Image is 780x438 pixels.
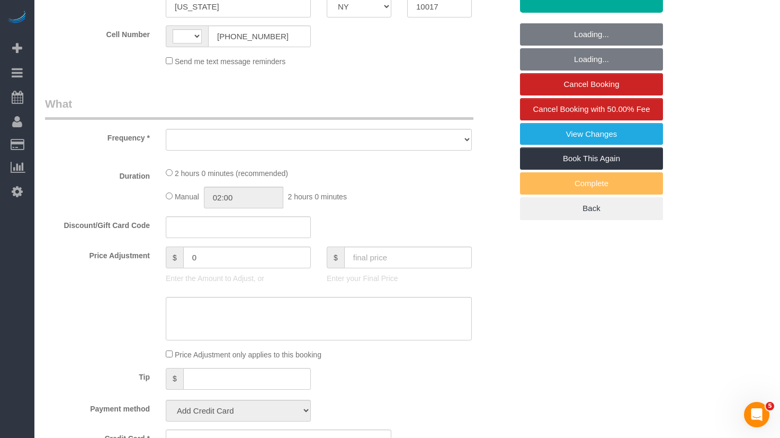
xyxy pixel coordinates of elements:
[166,247,183,268] span: $
[166,368,183,390] span: $
[175,169,288,178] span: 2 hours 0 minutes (recommended)
[37,167,158,181] label: Duration
[175,351,321,359] span: Price Adjustment only applies to this booking
[208,25,311,47] input: Cell Number
[327,247,344,268] span: $
[37,400,158,414] label: Payment method
[744,402,769,427] iframe: Intercom live chat
[45,96,473,120] legend: What
[520,73,663,95] a: Cancel Booking
[288,192,347,201] span: 2 hours 0 minutes
[520,147,663,170] a: Book This Again
[166,273,311,284] p: Enter the Amount to Adjust, or
[37,129,158,143] label: Frequency *
[37,25,158,40] label: Cell Number
[520,123,663,145] a: View Changes
[327,273,472,284] p: Enter your Final Price
[175,57,285,66] span: Send me text message reminders
[37,216,158,231] label: Discount/Gift Card Code
[6,11,28,25] img: Automaid Logo
[520,197,663,220] a: Back
[344,247,472,268] input: final price
[766,402,774,410] span: 5
[37,247,158,261] label: Price Adjustment
[520,98,663,120] a: Cancel Booking with 50.00% Fee
[175,192,199,201] span: Manual
[37,368,158,382] label: Tip
[533,104,650,113] span: Cancel Booking with 50.00% Fee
